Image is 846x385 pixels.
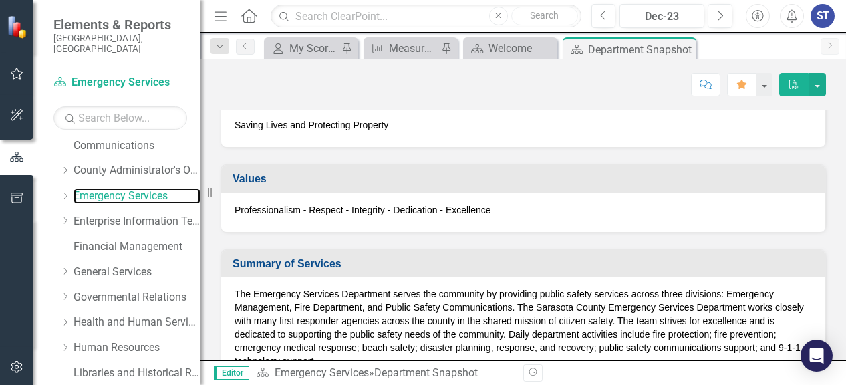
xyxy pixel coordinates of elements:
[74,366,200,381] a: Libraries and Historical Resources
[74,138,200,154] a: Communications
[275,366,369,379] a: Emergency Services
[214,366,249,380] span: Editor
[74,163,200,178] a: County Administrator's Office
[488,40,554,57] div: Welcome
[466,40,554,57] a: Welcome
[588,41,693,58] div: Department Snapshot
[74,315,200,330] a: Health and Human Services
[233,258,819,270] h3: Summary of Services
[74,188,200,204] a: Emergency Services
[374,366,478,379] div: Department Snapshot
[74,239,200,255] a: Financial Management
[233,173,819,185] h3: Values
[367,40,438,57] a: Measures - Emergency Management
[389,40,438,57] div: Measures - Emergency Management
[6,14,31,39] img: ClearPoint Strategy
[53,33,187,55] small: [GEOGRAPHIC_DATA], [GEOGRAPHIC_DATA]
[74,214,200,229] a: Enterprise Information Technology
[811,4,835,28] button: ST
[289,40,338,57] div: My Scorecard
[53,106,187,130] input: Search Below...
[511,7,578,25] button: Search
[74,265,200,280] a: General Services
[74,290,200,305] a: Governmental Relations
[235,118,812,132] p: Saving Lives and Protecting Property
[801,340,833,372] div: Open Intercom Messenger
[53,17,187,33] span: Elements & Reports
[53,75,187,90] a: Emergency Services
[267,40,338,57] a: My Scorecard
[271,5,581,28] input: Search ClearPoint...
[74,340,200,356] a: Human Resources
[624,9,700,25] div: Dec-23
[235,203,812,217] p: Professionalism - Respect - Integrity - Dedication - Excellence
[256,366,513,381] div: »
[619,4,704,28] button: Dec-23
[235,289,804,366] span: The Emergency Services Department serves the community by providing public safety services across...
[530,10,559,21] span: Search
